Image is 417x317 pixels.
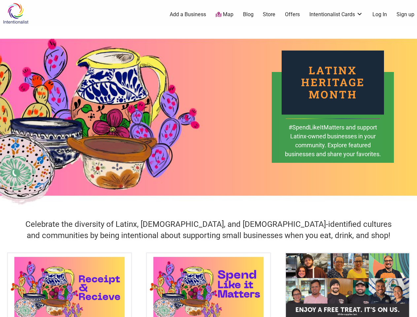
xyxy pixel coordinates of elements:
[285,11,300,18] a: Offers
[284,123,381,168] div: #SpendLikeItMatters and support Latinx-owned businesses in your community. Explore featured busin...
[21,219,396,241] h4: Celebrate the diversity of Latinx, [DEMOGRAPHIC_DATA], and [DEMOGRAPHIC_DATA]-identified cultures...
[263,11,275,18] a: Store
[282,51,384,115] div: Latinx Heritage Month
[243,11,254,18] a: Blog
[309,11,363,18] a: Intentionalist Cards
[397,11,414,18] a: Sign up
[372,11,387,18] a: Log In
[170,11,206,18] a: Add a Business
[216,11,233,18] a: Map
